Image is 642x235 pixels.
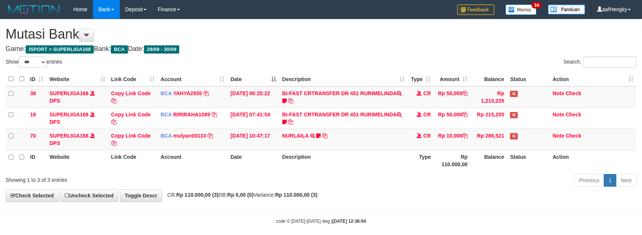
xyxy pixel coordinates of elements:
[158,150,228,171] th: Account
[282,133,309,139] a: NURLAILA
[26,45,94,54] span: ISPORT > SUPERLIGA168
[510,133,517,139] span: Has Note
[462,90,468,96] a: Copy Rp 50,000 to clipboard
[6,27,636,42] h1: Mutasi Bank
[173,133,206,139] a: mulyanti0133
[30,112,36,117] span: 18
[49,133,89,139] a: SUPERLIGA168
[6,45,636,53] h4: Game: Bank: Date:
[471,129,507,150] td: Rp 286,521
[111,45,128,54] span: BCA
[471,86,507,108] td: Rp 1,210,235
[228,150,279,171] th: Date
[604,174,616,187] a: 1
[423,133,431,139] span: CR
[108,150,158,171] th: Link Code
[434,86,471,108] td: Rp 50,000
[510,112,517,118] span: Has Note
[434,129,471,150] td: Rp 10,000
[275,192,318,198] strong: Rp 110.000,00 (3)
[584,57,636,68] input: Search:
[288,119,293,125] a: Copy BI-FAST CRTRANSFER DR 451 RURIMELINDA to clipboard
[471,107,507,129] td: Rp 215,205
[173,90,202,96] a: YAHYA2935
[507,72,549,86] th: Status
[550,72,636,86] th: Action: activate to sort column ascending
[507,150,549,171] th: Status
[553,90,564,96] a: Note
[161,90,172,96] span: BCA
[49,90,89,96] a: SUPERLIGA168
[60,189,118,202] a: Uncheck Selected
[616,174,636,187] a: Next
[434,72,471,86] th: Amount: activate to sort column ascending
[228,72,279,86] th: Date: activate to sort column descending
[49,112,89,117] a: SUPERLIGA168
[457,4,494,15] img: Feedback.jpg
[19,57,46,68] select: Showentries
[462,112,468,117] a: Copy Rp 50,000 to clipboard
[173,112,210,117] a: RIRIRAHA1089
[408,72,434,86] th: Type: activate to sort column ascending
[158,72,228,86] th: Account: activate to sort column ascending
[566,90,581,96] a: Check
[279,150,408,171] th: Description
[532,2,542,9] span: 34
[46,86,108,108] td: DPS
[6,57,62,68] label: Show entries
[553,112,564,117] a: Note
[30,133,36,139] span: 70
[6,173,262,184] div: Showing 1 to 3 of 3 entries
[548,4,585,15] img: panduan.png
[46,107,108,129] td: DPS
[164,192,318,198] span: CR: DB: Variance:
[333,219,366,224] strong: [DATE] 12:38:04
[505,4,537,15] img: Button%20Memo.svg
[408,150,434,171] th: Type
[322,133,327,139] a: Copy NURLAILA to clipboard
[574,174,604,187] a: Previous
[46,150,108,171] th: Website
[566,133,581,139] a: Check
[462,133,468,139] a: Copy Rp 10,000 to clipboard
[510,91,517,97] span: Has Note
[208,133,213,139] a: Copy mulyanti0133 to clipboard
[471,72,507,86] th: Balance
[288,98,293,104] a: Copy BI-FAST CRTRANSFER DR 451 RURIMELINDA to clipboard
[203,90,209,96] a: Copy YAHYA2935 to clipboard
[471,150,507,171] th: Balance
[228,107,279,129] td: [DATE] 07:41:54
[111,133,151,146] a: Copy Link Code
[6,189,59,202] a: Check Selected
[434,150,471,171] th: Rp 110.000,00
[27,150,46,171] th: ID
[46,129,108,150] td: DPS
[144,45,180,54] span: 29/09 - 30/09
[108,72,158,86] th: Link Code: activate to sort column ascending
[120,189,162,202] a: Toggle Descr
[111,112,151,125] a: Copy Link Code
[279,72,408,86] th: Description: activate to sort column ascending
[276,219,366,224] small: code © [DATE]-[DATE] dwg |
[176,192,219,198] strong: Rp 110.000,00 (3)
[553,133,564,139] a: Note
[423,90,431,96] span: CR
[279,86,408,108] td: BI-FAST CRTRANSFER DR 451 RURIMELINDA
[228,86,279,108] td: [DATE] 06:25:22
[27,72,46,86] th: ID: activate to sort column ascending
[566,112,581,117] a: Check
[550,150,636,171] th: Action
[161,133,172,139] span: BCA
[227,192,254,198] strong: Rp 0,00 (0)
[6,4,62,15] img: MOTION_logo.png
[161,112,172,117] span: BCA
[111,90,151,104] a: Copy Link Code
[30,90,36,96] span: 38
[228,129,279,150] td: [DATE] 10:47:17
[423,112,431,117] span: CR
[279,107,408,129] td: BI-FAST CRTRANSFER DR 451 RURIMELINDA
[212,112,217,117] a: Copy RIRIRAHA1089 to clipboard
[434,107,471,129] td: Rp 50,000
[564,57,636,68] label: Search:
[46,72,108,86] th: Website: activate to sort column ascending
